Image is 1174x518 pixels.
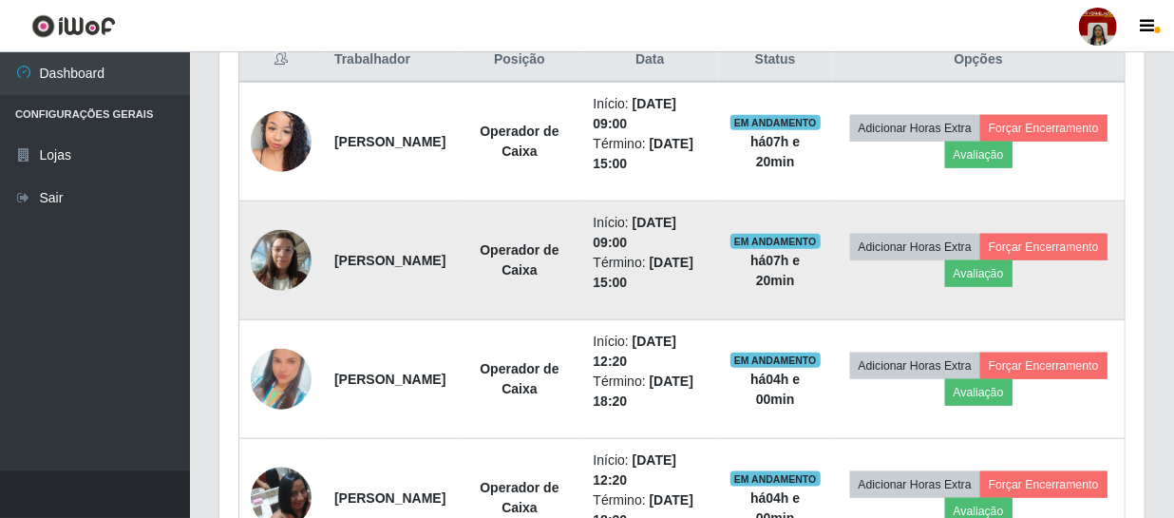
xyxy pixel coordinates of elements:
[750,134,800,169] strong: há 07 h e 20 min
[480,242,559,278] strong: Operador de Caixa
[594,134,708,174] li: Término:
[718,38,832,83] th: Status
[730,353,821,368] span: EM ANDAMENTO
[334,253,445,268] strong: [PERSON_NAME]
[334,372,445,387] strong: [PERSON_NAME]
[334,490,445,506] strong: [PERSON_NAME]
[582,38,719,83] th: Data
[594,94,708,134] li: Início:
[251,220,312,300] img: 1735410099606.jpeg
[457,38,581,83] th: Posição
[251,325,312,433] img: 1737279332588.jpeg
[594,215,677,250] time: [DATE] 09:00
[980,353,1108,379] button: Forçar Encerramento
[945,142,1013,168] button: Avaliação
[594,451,708,490] li: Início:
[850,115,980,142] button: Adicionar Horas Extra
[480,124,559,159] strong: Operador de Caixa
[594,452,677,488] time: [DATE] 12:20
[832,38,1125,83] th: Opções
[850,234,980,260] button: Adicionar Horas Extra
[594,334,677,369] time: [DATE] 12:20
[594,332,708,372] li: Início:
[251,101,312,182] img: 1735257237444.jpeg
[480,480,559,515] strong: Operador de Caixa
[945,260,1013,287] button: Avaliação
[945,379,1013,406] button: Avaliação
[730,115,821,130] span: EM ANDAMENTO
[730,234,821,249] span: EM ANDAMENTO
[594,253,708,293] li: Término:
[594,96,677,131] time: [DATE] 09:00
[730,471,821,487] span: EM ANDAMENTO
[480,361,559,396] strong: Operador de Caixa
[750,253,800,288] strong: há 07 h e 20 min
[594,372,708,412] li: Término:
[594,213,708,253] li: Início:
[980,234,1108,260] button: Forçar Encerramento
[850,471,980,498] button: Adicionar Horas Extra
[980,471,1108,498] button: Forçar Encerramento
[334,134,445,149] strong: [PERSON_NAME]
[980,115,1108,142] button: Forçar Encerramento
[750,372,800,407] strong: há 04 h e 00 min
[323,38,457,83] th: Trabalhador
[31,14,116,38] img: CoreUI Logo
[850,353,980,379] button: Adicionar Horas Extra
